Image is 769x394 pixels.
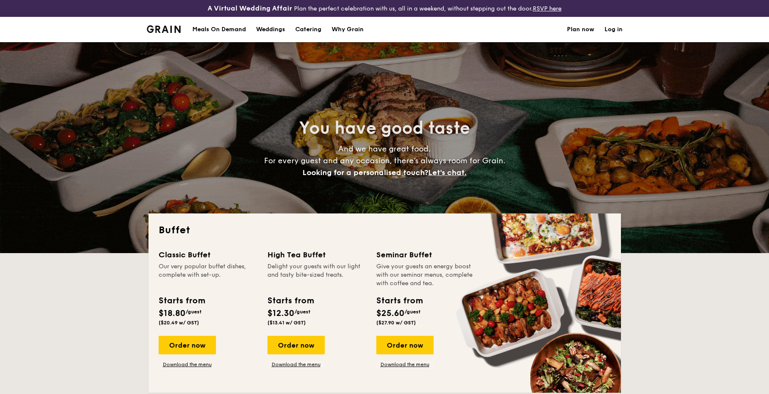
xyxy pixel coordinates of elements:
[159,320,199,326] span: ($20.49 w/ GST)
[376,308,405,318] span: $25.60
[159,308,186,318] span: $18.80
[187,17,251,42] a: Meals On Demand
[159,224,611,237] h2: Buffet
[405,309,421,315] span: /guest
[376,262,475,288] div: Give your guests an energy boost with our seminar menus, complete with coffee and tea.
[186,309,202,315] span: /guest
[256,17,285,42] div: Weddings
[267,361,325,368] a: Download the menu
[147,25,181,33] a: Logotype
[267,320,306,326] span: ($13.41 w/ GST)
[428,168,467,177] span: Let's chat.
[159,336,216,354] div: Order now
[267,294,313,307] div: Starts from
[267,336,325,354] div: Order now
[604,17,623,42] a: Log in
[376,249,475,261] div: Seminar Buffet
[267,308,294,318] span: $12.30
[295,17,321,42] h1: Catering
[376,294,422,307] div: Starts from
[159,262,257,288] div: Our very popular buffet dishes, complete with set-up.
[533,5,561,12] a: RSVP here
[208,3,292,13] h4: A Virtual Wedding Affair
[159,361,216,368] a: Download the menu
[376,320,416,326] span: ($27.90 w/ GST)
[267,249,366,261] div: High Tea Buffet
[290,17,326,42] a: Catering
[159,294,205,307] div: Starts from
[159,249,257,261] div: Classic Buffet
[326,17,369,42] a: Why Grain
[567,17,594,42] a: Plan now
[376,336,434,354] div: Order now
[332,17,364,42] div: Why Grain
[142,3,628,13] div: Plan the perfect celebration with us, all in a weekend, without stepping out the door.
[192,17,246,42] div: Meals On Demand
[147,25,181,33] img: Grain
[267,262,366,288] div: Delight your guests with our light and tasty bite-sized treats.
[251,17,290,42] a: Weddings
[294,309,310,315] span: /guest
[376,361,434,368] a: Download the menu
